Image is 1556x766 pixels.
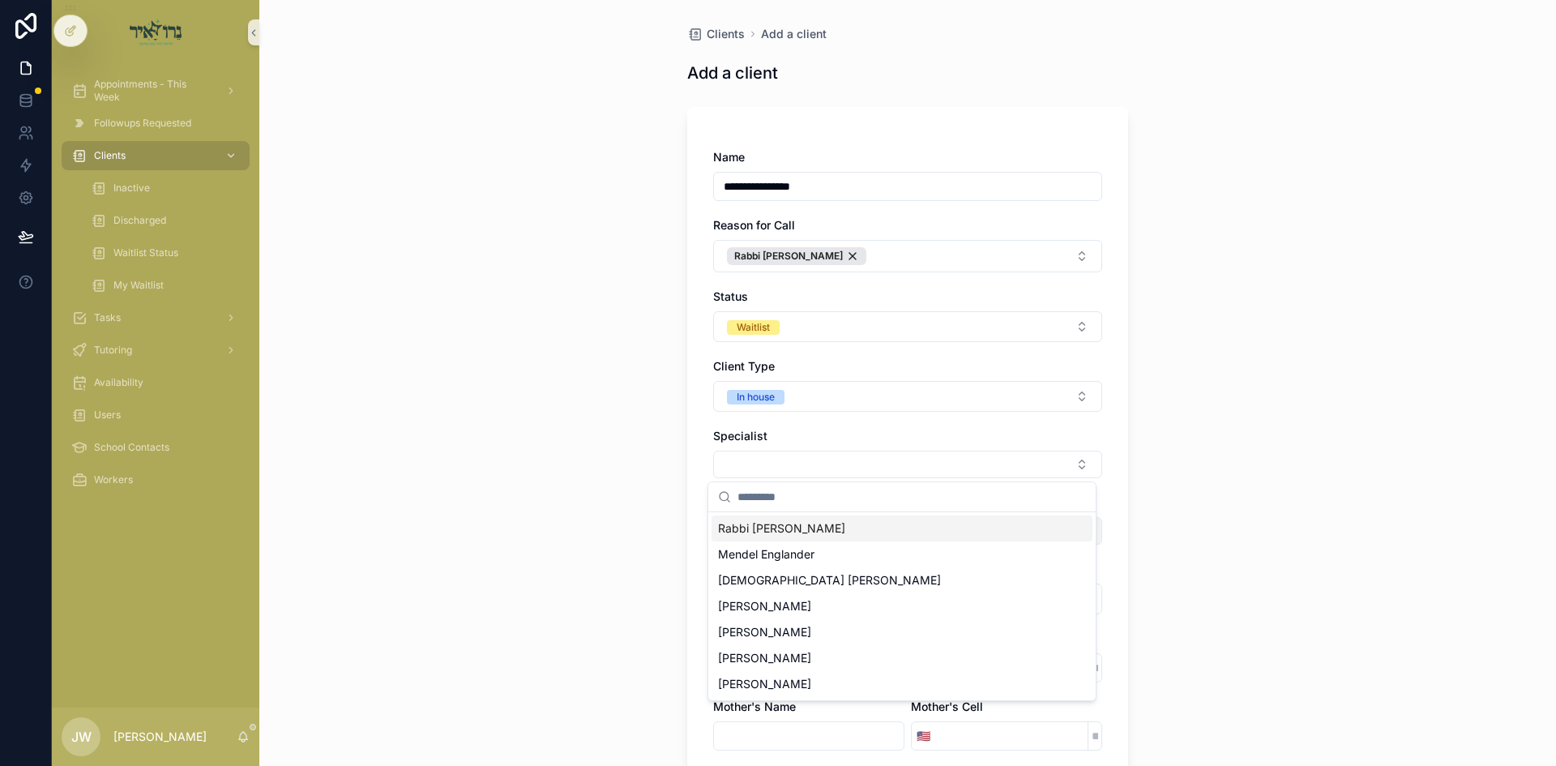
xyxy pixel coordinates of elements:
[713,240,1102,272] button: Select Button
[708,512,1096,700] div: Suggestions
[718,598,811,614] span: [PERSON_NAME]
[81,271,250,300] a: My Waitlist
[727,247,866,265] button: Unselect 23
[62,109,250,138] a: Followups Requested
[62,76,250,105] a: Appointments - This Week
[911,700,983,713] span: Mother's Cell
[713,359,775,373] span: Client Type
[713,429,767,443] span: Specialist
[113,279,164,292] span: My Waitlist
[94,149,126,162] span: Clients
[718,520,845,537] span: Rabbi [PERSON_NAME]
[52,65,259,516] div: scrollable content
[917,728,930,744] span: 🇺🇸
[713,451,1102,478] button: Select Button
[713,381,1102,412] button: Select Button
[94,441,169,454] span: School Contacts
[713,289,748,303] span: Status
[62,336,250,365] a: Tutoring
[734,250,843,263] span: Rabbi [PERSON_NAME]
[94,117,191,130] span: Followups Requested
[707,26,745,42] span: Clients
[718,650,811,666] span: [PERSON_NAME]
[71,727,92,747] span: JW
[737,320,770,335] div: Waitlist
[718,624,811,640] span: [PERSON_NAME]
[94,344,132,357] span: Tutoring
[94,78,212,104] span: Appointments - This Week
[62,465,250,494] a: Workers
[713,311,1102,342] button: Select Button
[81,173,250,203] a: Inactive
[130,19,182,45] img: App logo
[113,214,166,227] span: Discharged
[718,572,941,588] span: [DEMOGRAPHIC_DATA] [PERSON_NAME]
[737,390,775,404] div: In house
[687,62,778,84] h1: Add a client
[713,150,745,164] span: Name
[81,238,250,267] a: Waitlist Status
[113,246,178,259] span: Waitlist Status
[912,721,935,751] button: Select Button
[94,409,121,422] span: Users
[713,218,795,232] span: Reason for Call
[718,546,814,563] span: Mendel Englander
[62,433,250,462] a: School Contacts
[113,729,207,745] p: [PERSON_NAME]
[94,473,133,486] span: Workers
[81,206,250,235] a: Discharged
[62,303,250,332] a: Tasks
[94,376,143,389] span: Availability
[718,676,811,692] span: [PERSON_NAME]
[62,141,250,170] a: Clients
[713,700,796,713] span: Mother's Name
[62,400,250,430] a: Users
[761,26,827,42] a: Add a client
[62,368,250,397] a: Availability
[687,26,745,42] a: Clients
[113,182,150,195] span: Inactive
[94,311,121,324] span: Tasks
